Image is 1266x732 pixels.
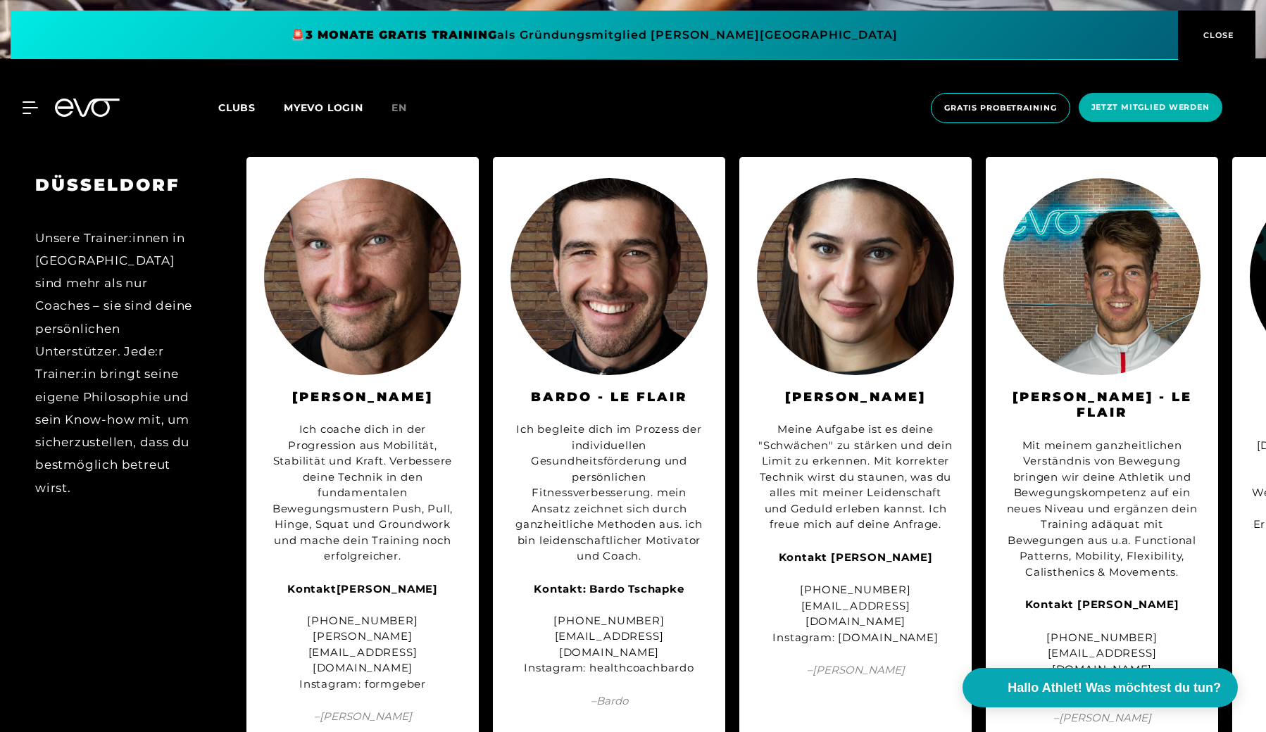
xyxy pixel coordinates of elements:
img: Matthias [264,178,461,375]
strong: Kontakt: Bardo Tschapke [534,582,684,595]
span: Jetzt Mitglied werden [1091,101,1210,113]
div: [PHONE_NUMBER] [EMAIL_ADDRESS][DOMAIN_NAME] Instagram: [DOMAIN_NAME] [757,582,954,645]
strong: Kontakt [287,582,337,595]
strong: Kontakt [PERSON_NAME] [1025,598,1179,611]
a: Gratis Probetraining [927,93,1074,123]
div: Mit meinem ganzheitlichen Verständnis von Bewegung bringen wir deine Athletik und Bewegungskompet... [1003,438,1201,581]
span: Clubs [218,101,256,114]
div: Meine Aufgabe ist es deine "Schwächen" zu stärken und dein Limit zu erkennen. Mit korrekter Techn... [757,422,954,533]
span: – [PERSON_NAME] [1003,710,1201,726]
span: – [PERSON_NAME] [264,709,461,725]
button: Hallo Athlet! Was möchtest du tun? [963,668,1238,707]
img: Alexander [1003,178,1201,375]
div: Unsere Trainer:innen in [GEOGRAPHIC_DATA] sind mehr als nur Coaches – sie sind deine persönlichen... [35,227,197,500]
h3: [PERSON_NAME] - Le Flair [1003,389,1201,421]
span: – Bardo [510,693,708,709]
span: en [391,101,407,114]
h3: Bardo - Le Flair [510,389,708,405]
h3: DÜSSELDORF [35,175,197,196]
span: Hallo Athlet! Was möchtest du tun? [1008,679,1221,698]
a: Clubs [218,101,284,114]
span: – [PERSON_NAME] [757,662,954,679]
div: Ich coache dich in der Progression aus Mobilität, Stabilität und Kraft. Verbessere deine Technik ... [264,422,461,564]
span: Gratis Probetraining [944,102,1057,114]
div: [PHONE_NUMBER] [PERSON_NAME][EMAIL_ADDRESS][DOMAIN_NAME] Instagram: formgeber [264,581,461,693]
a: en [391,100,424,116]
div: [PHONE_NUMBER] [EMAIL_ADDRESS][DOMAIN_NAME] Instagram: _movement_skills_ [1003,630,1201,693]
a: Jetzt Mitglied werden [1074,93,1227,123]
button: CLOSE [1178,11,1255,60]
h3: [PERSON_NAME] [757,389,954,405]
span: CLOSE [1200,29,1234,42]
strong: [PERSON_NAME] [337,582,438,595]
strong: Kontakt [PERSON_NAME] [779,550,933,564]
img: Nathalie [757,178,954,375]
img: Bardo [510,178,708,375]
a: MYEVO LOGIN [284,101,363,114]
div: Ich begleite dich im Prozess der individuellen Gesundheitsförderung und persönlichen Fitnessverbe... [510,422,708,564]
div: [PHONE_NUMBER] [EMAIL_ADDRESS][DOMAIN_NAME] Instagram: healthcoachbardo [510,581,708,676]
h3: [PERSON_NAME] [264,389,461,405]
